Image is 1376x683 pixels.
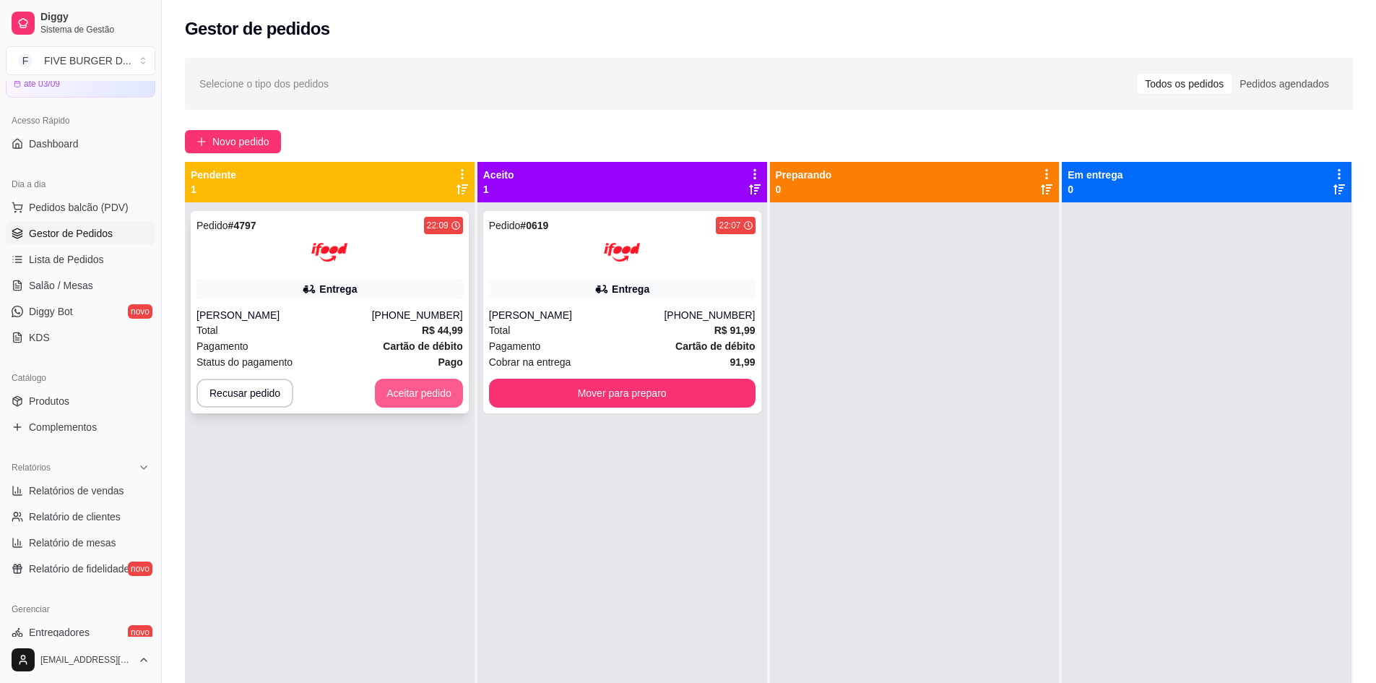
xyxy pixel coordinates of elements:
div: [PHONE_NUMBER] [372,308,463,322]
span: Total [489,322,511,338]
a: Produtos [6,390,155,413]
p: Em entrega [1068,168,1122,182]
a: Complementos [6,416,155,439]
a: Lista de Pedidos [6,248,155,271]
span: Entregadores [29,625,90,640]
a: Diggy Botnovo [6,300,155,323]
button: [EMAIL_ADDRESS][DOMAIN_NAME] [6,643,155,677]
span: Selecione o tipo dos pedidos [199,76,329,92]
p: 0 [1068,182,1122,197]
article: até 03/09 [24,78,60,90]
span: plus [196,137,207,147]
div: Todos os pedidos [1137,74,1232,94]
div: [PERSON_NAME] [196,308,372,322]
button: Mover para preparo [489,379,756,408]
a: Relatórios de vendas [6,479,155,502]
span: Sistema de Gestão [40,24,150,35]
span: Produtos [29,394,69,408]
span: Relatório de fidelidade [29,562,129,576]
a: Salão / Mesas [6,274,155,297]
div: Entrega [612,282,649,296]
p: 1 [483,182,514,197]
div: 22:09 [427,220,449,231]
span: [EMAIL_ADDRESS][DOMAIN_NAME] [40,654,132,666]
span: Diggy [40,11,150,24]
h2: Gestor de pedidos [185,17,330,40]
div: [PERSON_NAME] [489,308,665,322]
p: Pendente [191,168,236,182]
div: Dia a dia [6,173,155,196]
span: Pagamento [489,338,541,354]
span: Pedido [196,220,228,231]
p: 1 [191,182,236,197]
span: Relatório de clientes [29,510,121,524]
span: KDS [29,330,50,345]
a: DiggySistema de Gestão [6,6,155,40]
a: KDS [6,326,155,349]
a: Dashboard [6,132,155,155]
strong: Pago [438,356,463,368]
div: FIVE BURGER D ... [44,53,131,68]
a: Relatório de fidelidadenovo [6,557,155,580]
img: ifood [604,234,640,270]
a: Relatório de mesas [6,531,155,554]
strong: R$ 91,99 [714,325,756,336]
button: Pedidos balcão (PDV) [6,196,155,219]
a: Entregadoresnovo [6,621,155,644]
div: [PHONE_NUMBER] [664,308,755,322]
div: Pedidos agendados [1232,74,1337,94]
button: Novo pedido [185,130,281,153]
strong: Cartão de débito [383,340,462,352]
button: Aceitar pedido [375,379,463,408]
p: 0 [776,182,832,197]
a: Gestor de Pedidos [6,222,155,245]
strong: Cartão de débito [675,340,755,352]
span: Salão / Mesas [29,278,93,293]
div: Acesso Rápido [6,109,155,132]
span: Novo pedido [212,134,269,150]
div: Entrega [319,282,357,296]
strong: # 4797 [228,220,256,231]
span: Total [196,322,218,338]
a: Relatório de clientes [6,505,155,528]
span: Status do pagamento [196,354,293,370]
span: Complementos [29,420,97,434]
button: Select a team [6,46,155,75]
p: Preparando [776,168,832,182]
div: Gerenciar [6,598,155,621]
span: Cobrar na entrega [489,354,571,370]
p: Aceito [483,168,514,182]
div: 22:07 [719,220,740,231]
span: Pagamento [196,338,248,354]
span: Relatório de mesas [29,536,116,550]
img: ifood [311,234,347,270]
span: Gestor de Pedidos [29,226,113,241]
div: Catálogo [6,366,155,390]
span: Diggy Bot [29,304,73,319]
strong: # 0619 [520,220,548,231]
span: Lista de Pedidos [29,252,104,267]
strong: R$ 44,99 [422,325,463,336]
strong: 91,99 [730,356,755,368]
button: Recusar pedido [196,379,293,408]
span: Pedido [489,220,521,231]
span: F [18,53,33,68]
span: Pedidos balcão (PDV) [29,200,129,215]
span: Relatórios [12,462,51,473]
span: Dashboard [29,137,79,151]
span: Relatórios de vendas [29,484,124,498]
